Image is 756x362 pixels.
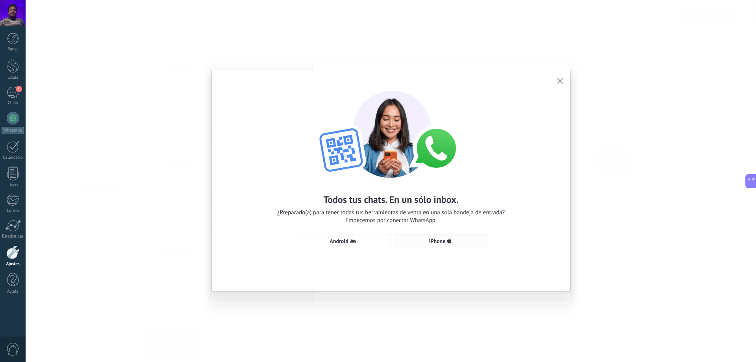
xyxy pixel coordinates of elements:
[330,238,348,244] span: Android
[304,83,478,178] img: wa-lite-select-device.png
[2,208,24,213] div: Correo
[2,234,24,239] div: Estadísticas
[277,209,505,225] span: ¿Preparado(a) para tener todas tus herramientas de venta en una sola bandeja de entrada? Empecemo...
[295,234,391,248] button: Android
[2,183,24,188] div: Listas
[2,75,24,80] div: Leads
[2,127,24,134] div: WhatsApp
[16,86,22,92] span: 1
[2,289,24,294] div: Ayuda
[2,262,24,267] div: Ajustes
[2,47,24,52] div: Panel
[394,234,487,248] button: iPhone
[429,238,446,244] span: iPhone
[323,193,458,206] h2: Todos tus chats. En un sólo inbox.
[2,100,24,106] div: Chats
[2,155,24,160] div: Calendario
